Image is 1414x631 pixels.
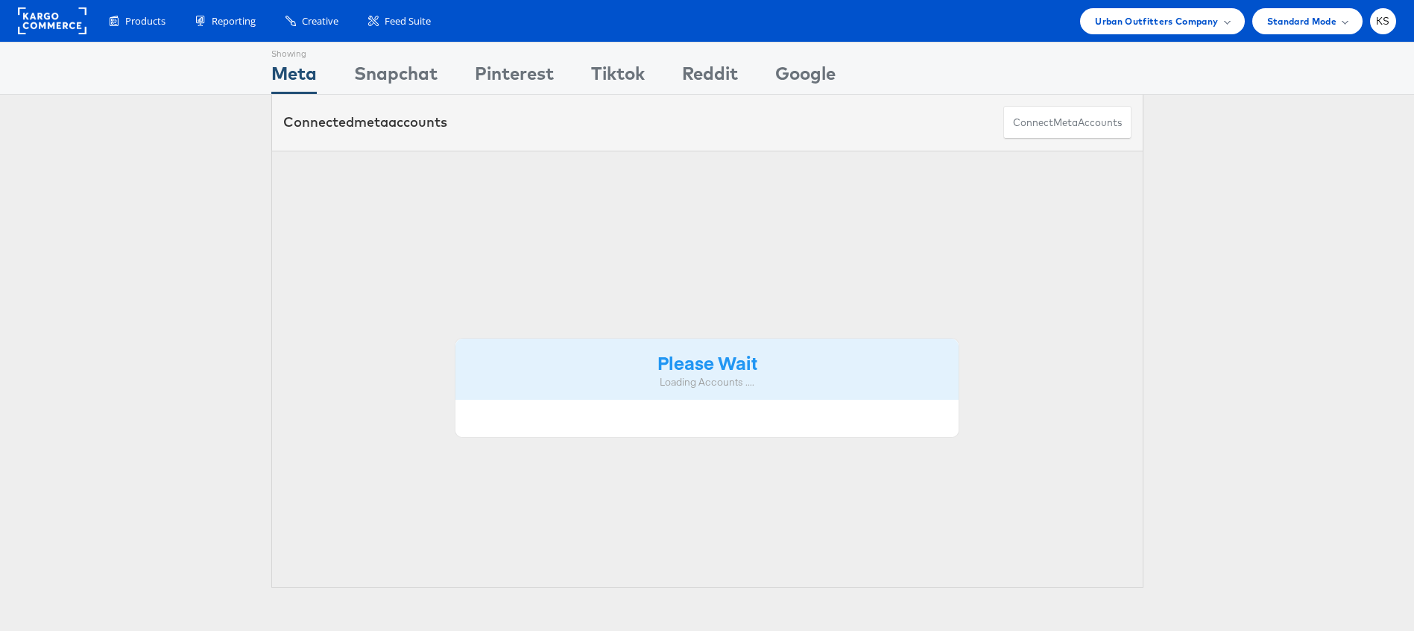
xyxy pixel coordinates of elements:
[682,60,738,94] div: Reddit
[775,60,836,94] div: Google
[354,60,438,94] div: Snapchat
[212,14,256,28] span: Reporting
[657,350,757,374] strong: Please Wait
[475,60,554,94] div: Pinterest
[125,14,165,28] span: Products
[1095,13,1218,29] span: Urban Outfitters Company
[354,113,388,131] span: meta
[271,60,317,94] div: Meta
[302,14,338,28] span: Creative
[271,43,317,60] div: Showing
[591,60,645,94] div: Tiktok
[1003,106,1131,139] button: ConnectmetaAccounts
[1267,13,1336,29] span: Standard Mode
[1053,116,1078,130] span: meta
[1376,16,1390,26] span: KS
[385,14,431,28] span: Feed Suite
[467,375,948,389] div: Loading Accounts ....
[283,113,447,132] div: Connected accounts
